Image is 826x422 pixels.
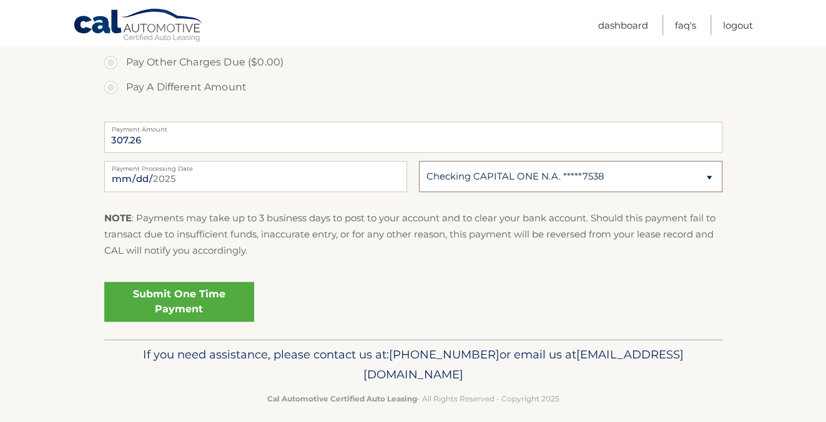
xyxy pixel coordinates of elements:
[104,161,407,192] input: Payment Date
[267,394,417,403] strong: Cal Automotive Certified Auto Leasing
[104,122,722,132] label: Payment Amount
[104,50,722,75] label: Pay Other Charges Due ($0.00)
[73,8,204,44] a: Cal Automotive
[104,210,722,259] p: : Payments may take up to 3 business days to post to your account and to clear your bank account....
[389,347,499,362] span: [PHONE_NUMBER]
[598,15,648,36] a: Dashboard
[363,347,684,381] span: [EMAIL_ADDRESS][DOMAIN_NAME]
[104,161,407,171] label: Payment Processing Date
[112,345,714,385] p: If you need assistance, please contact us at: or email us at
[675,15,696,36] a: FAQ's
[112,392,714,405] p: - All Rights Reserved - Copyright 2025
[104,282,254,322] a: Submit One Time Payment
[723,15,753,36] a: Logout
[104,122,722,153] input: Payment Amount
[104,212,132,224] strong: NOTE
[104,75,722,100] label: Pay A Different Amount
